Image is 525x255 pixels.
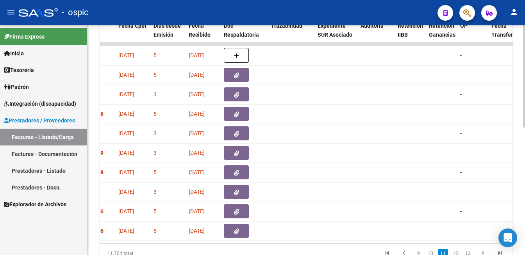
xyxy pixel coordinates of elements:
span: Fecha Recibido [189,23,211,38]
span: Retención Ganancias [429,23,455,38]
span: Padrón [4,83,29,91]
span: Retencion IIBB [398,23,423,38]
datatable-header-cell: OP [457,18,488,52]
span: 3 [154,150,157,156]
span: - [460,228,462,234]
datatable-header-cell: Fecha Cpbt [115,18,150,52]
span: Integración (discapacidad) [4,99,76,108]
span: [DATE] [118,208,134,214]
span: Expediente SUR Asociado [318,23,352,38]
span: 5 [154,111,157,117]
span: [DATE] [189,72,205,78]
datatable-header-cell: Doc Respaldatoria [221,18,268,52]
span: - ospic [62,4,89,21]
datatable-header-cell: Auditoria [357,18,395,52]
span: [DATE] [118,189,134,195]
span: - [460,169,462,175]
div: Open Intercom Messenger [498,228,517,247]
span: Fecha Transferido [491,23,521,38]
span: [DATE] [189,208,205,214]
datatable-header-cell: Retención Ganancias [426,18,457,52]
span: [DATE] [189,169,205,175]
span: Trazabilidad [271,23,302,29]
span: - [460,189,462,195]
span: [DATE] [118,111,134,117]
datatable-header-cell: Trazabilidad [268,18,314,52]
span: - [460,52,462,58]
span: Prestadores / Proveedores [4,116,75,125]
span: Inicio [4,49,24,58]
span: [DATE] [189,189,205,195]
span: 5 [154,72,157,78]
span: [DATE] [118,72,134,78]
span: - [460,111,462,117]
span: [DATE] [118,91,134,97]
span: - [460,130,462,136]
datatable-header-cell: Días desde Emisión [150,18,186,52]
span: Explorador de Archivos [4,200,66,209]
span: - [460,72,462,78]
datatable-header-cell: Fecha Recibido [186,18,221,52]
span: [DATE] [189,91,205,97]
span: Fecha Cpbt [118,23,146,29]
span: 5 [154,208,157,214]
span: [DATE] [189,111,205,117]
span: 3 [154,91,157,97]
span: - [460,91,462,97]
span: [DATE] [118,130,134,136]
span: 5 [154,169,157,175]
mat-icon: person [509,7,519,17]
span: 5 [154,52,157,58]
span: Firma Express [4,32,45,41]
datatable-header-cell: Retencion IIBB [395,18,426,52]
span: [DATE] [189,228,205,234]
mat-icon: menu [6,7,16,17]
span: Auditoria [361,23,384,29]
span: [DATE] [118,169,134,175]
span: [DATE] [118,150,134,156]
span: Tesorería [4,66,34,74]
span: - [460,150,462,156]
span: - [460,208,462,214]
span: Doc Respaldatoria [224,23,259,38]
span: OP [460,23,468,29]
datatable-header-cell: Expediente SUR Asociado [314,18,357,52]
span: 5 [154,228,157,234]
span: [DATE] [118,52,134,58]
span: 3 [154,130,157,136]
span: [DATE] [189,130,205,136]
span: [DATE] [189,52,205,58]
span: 3 [154,189,157,195]
span: [DATE] [118,228,134,234]
span: Días desde Emisión [154,23,181,38]
span: [DATE] [189,150,205,156]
